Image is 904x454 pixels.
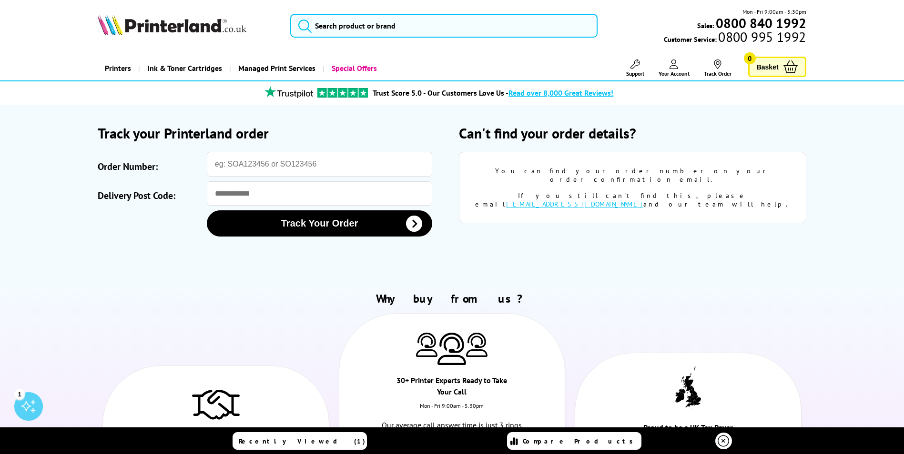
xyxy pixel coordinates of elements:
a: Special Offers [323,56,384,80]
img: Printerland Logo [98,14,246,35]
span: Basket [757,60,779,73]
div: You can find your order number on your order confirmation email. [474,167,791,184]
a: Recently Viewed (1) [233,432,367,450]
a: Basket 0 [748,57,806,77]
img: UK tax payer [675,366,701,410]
button: Track Your Order [207,210,432,237]
a: [EMAIL_ADDRESS][DOMAIN_NAME] [506,200,643,208]
span: 0800 995 1992 [717,32,806,41]
img: trustpilot rating [260,86,317,98]
a: Managed Print Services [229,56,323,80]
span: Mon - Fri 9:00am - 5:30pm [742,7,806,16]
div: Mon - Fri 9:00am - 5.30pm [339,402,565,419]
img: Trusted Service [192,385,240,423]
div: 1 [14,389,25,399]
a: Ink & Toner Cartridges [138,56,229,80]
h2: Why buy from us? [98,291,806,306]
b: 0800 840 1992 [716,14,806,32]
a: Trust Score 5.0 - Our Customers Love Us -Read over 8,000 Great Reviews! [373,88,613,98]
label: Order Number: [98,157,202,177]
img: Printer Experts [466,333,488,357]
a: Printerland Logo [98,14,278,37]
span: Read over 8,000 Great Reviews! [508,88,613,98]
span: Your Account [659,70,690,77]
a: Your Account [659,59,690,77]
a: Compare Products [507,432,641,450]
span: Sales: [697,21,714,30]
span: Ink & Toner Cartridges [147,56,222,80]
label: Delivery Post Code: [98,186,202,206]
span: 0 [744,52,756,64]
p: Our average call answer time is just 3 rings [373,419,531,432]
input: Search product or brand [290,14,598,38]
span: Compare Products [523,437,638,445]
a: Track Order [704,59,731,77]
div: If you still can't find this, please email and our team will help. [474,191,791,208]
img: trustpilot rating [317,88,368,98]
div: 30+ Printer Experts Ready to Take Your Call [396,375,508,402]
a: Printers [98,56,138,80]
input: eg: SOA123456 or SO123456 [207,152,432,177]
img: Printer Experts [416,333,437,357]
a: Support [626,59,644,77]
span: Support [626,70,644,77]
img: Printer Experts [437,333,466,365]
span: Recently Viewed (1) [239,437,366,445]
h2: Can't find your order details? [459,124,806,142]
a: 0800 840 1992 [714,19,806,28]
span: Customer Service: [664,32,806,44]
div: Proud to be a UK Tax-Payer [631,422,744,438]
h2: Track your Printerland order [98,124,445,142]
